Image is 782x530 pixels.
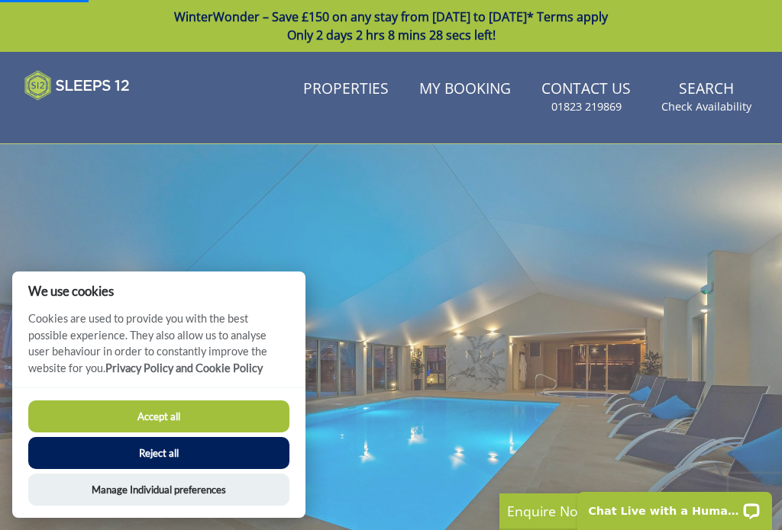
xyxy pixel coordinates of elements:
iframe: LiveChat chat widget [567,482,782,530]
a: Properties [297,72,395,107]
a: Contact Us01823 219869 [535,72,637,122]
a: Privacy Policy and Cookie Policy [105,361,263,374]
button: Reject all [28,437,289,469]
iframe: Customer reviews powered by Trustpilot [17,110,177,123]
small: 01823 219869 [551,99,622,114]
img: Sleeps 12 [24,70,130,101]
h2: We use cookies [12,284,305,298]
p: Enquire Now [507,501,736,521]
small: Check Availability [661,99,751,114]
a: My Booking [413,72,517,107]
a: SearchCheck Availability [655,72,758,122]
button: Manage Individual preferences [28,474,289,506]
p: Cookies are used to provide you with the best possible experience. They also allow us to analyse ... [12,310,305,387]
span: Only 2 days 2 hrs 8 mins 28 secs left! [287,27,496,43]
button: Accept all [28,400,289,432]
